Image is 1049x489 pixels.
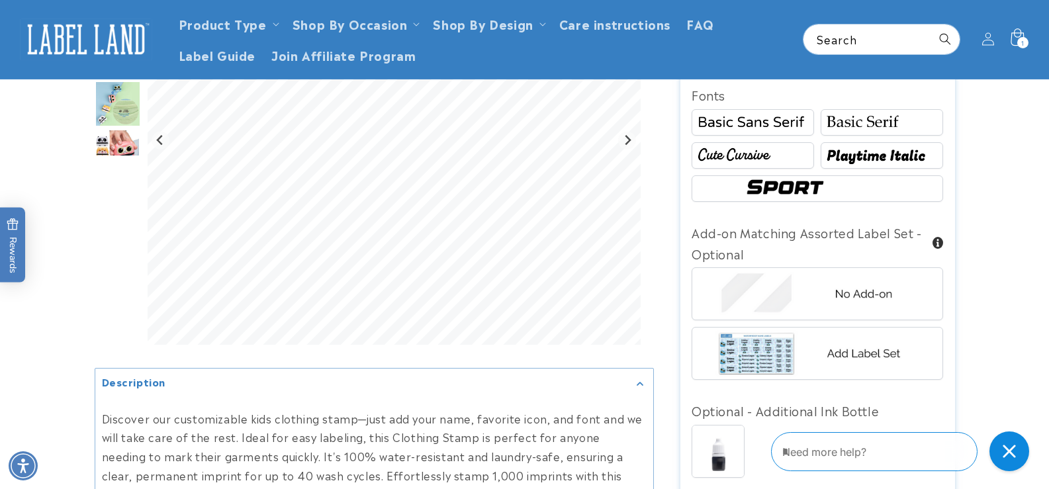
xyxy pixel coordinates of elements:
[694,146,812,165] img: Radio button
[263,39,424,70] a: Join Affiliate Program
[551,8,678,39] a: Care instructions
[15,14,158,65] a: Label Land
[95,369,653,398] summary: Description
[102,375,166,388] h2: Description
[694,112,812,132] img: Radio button
[686,16,714,31] span: FAQ
[179,15,267,32] a: Product Type
[171,39,264,70] a: Label Guide
[714,268,921,320] img: No Add-on
[692,222,943,265] div: Add-on Matching Assorted Label Set - Optional
[678,8,722,39] a: FAQ
[95,81,141,127] img: null
[823,146,941,165] img: Radio button
[425,8,551,39] summary: Shop By Design
[293,16,408,31] span: Shop By Occasion
[20,19,152,60] img: Label Land
[823,112,941,132] img: Radio button
[692,400,943,421] div: Optional - Additional Ink Bottle
[692,425,744,477] img: Ink Bottle
[559,16,670,31] span: Care instructions
[618,132,636,150] button: Next slide
[171,8,285,39] summary: Product Type
[179,47,256,62] span: Label Guide
[714,328,921,379] img: Add Label Set
[692,84,943,105] div: Fonts
[271,47,416,62] span: Join Affiliate Program
[95,129,140,175] img: null
[7,218,19,273] span: Rewards
[152,132,169,150] button: Previous slide
[433,15,533,32] a: Shop By Design
[9,451,38,480] div: Accessibility Menu
[1021,37,1025,48] span: 1
[95,129,141,175] div: Go to slide 6
[931,24,960,54] button: Search
[771,427,1036,476] iframe: Gorgias Floating Chat
[285,8,426,39] summary: Shop By Occasion
[95,81,141,127] div: Go to slide 5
